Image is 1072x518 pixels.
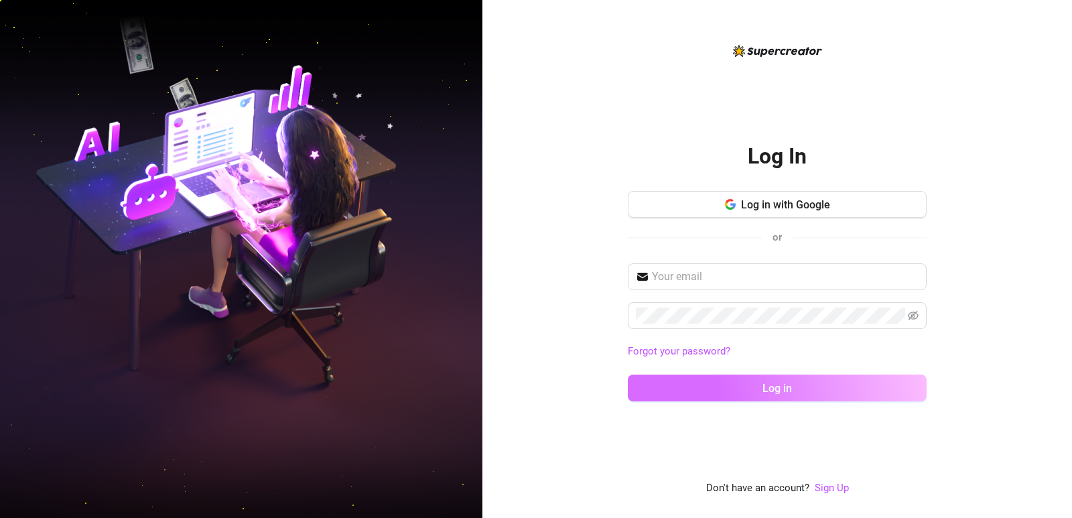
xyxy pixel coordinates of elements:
input: Your email [652,269,919,285]
img: logo-BBDzfeDw.svg [733,45,822,57]
span: or [773,231,782,243]
a: Sign Up [815,480,849,497]
button: Log in [628,375,927,401]
a: Sign Up [815,482,849,494]
button: Log in with Google [628,191,927,218]
span: eye-invisible [908,310,919,321]
h2: Log In [748,143,807,170]
span: Log in with Google [741,198,830,211]
a: Forgot your password? [628,344,927,360]
span: Log in [762,382,792,395]
a: Forgot your password? [628,345,730,357]
span: Don't have an account? [706,480,809,497]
